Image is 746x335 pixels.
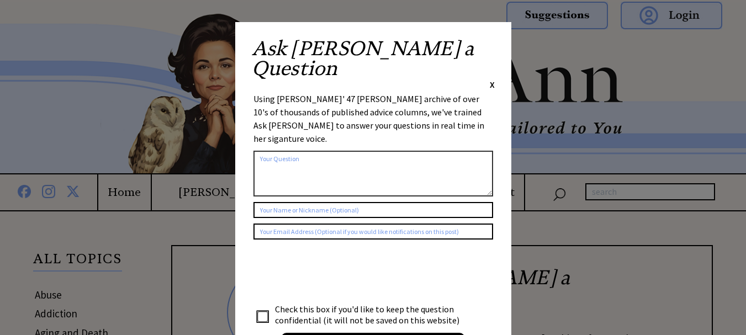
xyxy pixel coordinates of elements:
[490,79,495,90] span: X
[253,251,421,294] iframe: reCAPTCHA
[253,92,493,145] div: Using [PERSON_NAME]' 47 [PERSON_NAME] archive of over 10's of thousands of published advice colum...
[253,202,493,218] input: Your Name or Nickname (Optional)
[253,224,493,240] input: Your Email Address (Optional if you would like notifications on this post)
[274,303,470,326] td: Check this box if you'd like to keep the question confidential (it will not be saved on this webs...
[252,39,495,78] h2: Ask [PERSON_NAME] a Question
